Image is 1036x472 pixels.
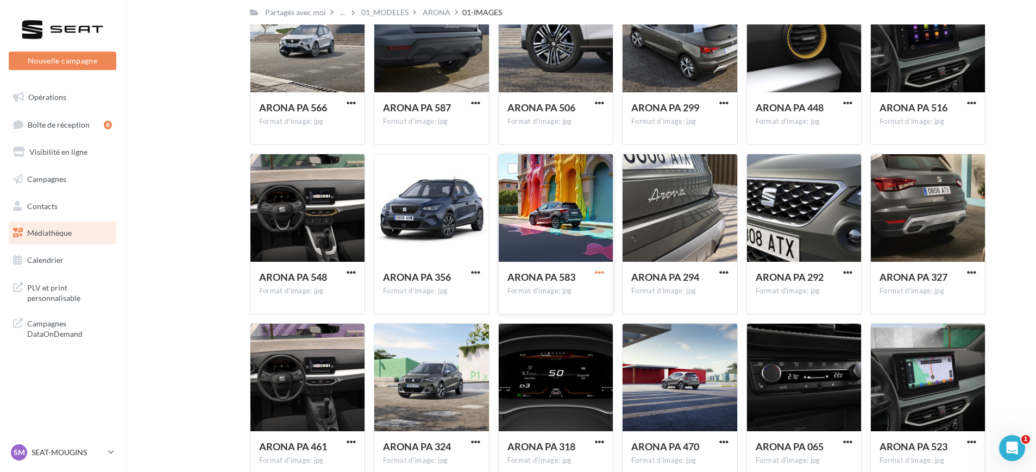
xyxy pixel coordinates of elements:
div: Format d'image: jpg [383,286,480,296]
span: ARONA PA 523 [880,440,947,452]
span: ARONA PA 587 [383,102,451,114]
button: Nouvelle campagne [9,52,116,70]
div: Format d'image: jpg [507,286,604,296]
div: 8 [104,121,112,129]
div: Format d'image: jpg [383,117,480,127]
div: Format d'image: jpg [880,117,976,127]
div: Format d'image: jpg [383,456,480,465]
span: Opérations [28,92,66,102]
span: ARONA PA 299 [631,102,699,114]
div: Format d'image: jpg [507,456,604,465]
div: Format d'image: jpg [880,286,976,296]
span: Calendrier [27,255,64,265]
span: ARONA PA 292 [756,271,824,283]
span: Contacts [27,201,58,210]
span: Campagnes DataOnDemand [27,316,112,339]
a: Visibilité en ligne [7,141,118,163]
span: ARONA PA 461 [259,440,327,452]
div: Format d'image: jpg [631,286,728,296]
div: Format d'image: jpg [756,117,852,127]
div: Format d'image: jpg [507,117,604,127]
span: ARONA PA 448 [756,102,824,114]
span: ARONA PA 583 [507,271,575,283]
span: ARONA PA 506 [507,102,575,114]
a: Opérations [7,86,118,109]
a: Médiathèque [7,222,118,244]
span: ARONA PA 356 [383,271,451,283]
div: 01-IMAGES [462,7,502,18]
p: SEAT-MOUGINS [32,447,104,458]
span: ARONA PA 516 [880,102,947,114]
div: Format d'image: jpg [756,456,852,465]
span: ARONA PA 324 [383,440,451,452]
span: ARONA PA 566 [259,102,327,114]
span: ARONA PA 318 [507,440,575,452]
div: ... [338,5,347,20]
div: Partagés avec moi [265,7,326,18]
a: Campagnes DataOnDemand [7,312,118,344]
span: Campagnes [27,174,66,184]
div: Format d'image: jpg [259,456,356,465]
div: 01_MODELES [361,7,409,18]
span: SM [14,447,25,458]
span: ARONA PA 327 [880,271,947,283]
span: PLV et print personnalisable [27,280,112,304]
a: SM SEAT-MOUGINS [9,442,116,463]
span: 1 [1021,435,1030,444]
div: Format d'image: jpg [880,456,976,465]
span: Boîte de réception [28,119,90,129]
div: Format d'image: jpg [631,117,728,127]
span: ARONA PA 470 [631,440,699,452]
div: Format d'image: jpg [259,286,356,296]
div: Format d'image: jpg [631,456,728,465]
div: ARONA [423,7,450,18]
span: ARONA PA 548 [259,271,327,283]
span: Visibilité en ligne [29,147,87,156]
span: Médiathèque [27,228,72,237]
div: Format d'image: jpg [756,286,852,296]
span: ARONA PA 294 [631,271,699,283]
a: Calendrier [7,249,118,272]
a: PLV et print personnalisable [7,276,118,308]
div: Format d'image: jpg [259,117,356,127]
a: Boîte de réception8 [7,113,118,136]
span: ARONA PA 065 [756,440,824,452]
a: Contacts [7,195,118,218]
a: Campagnes [7,168,118,191]
iframe: Intercom live chat [999,435,1025,461]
